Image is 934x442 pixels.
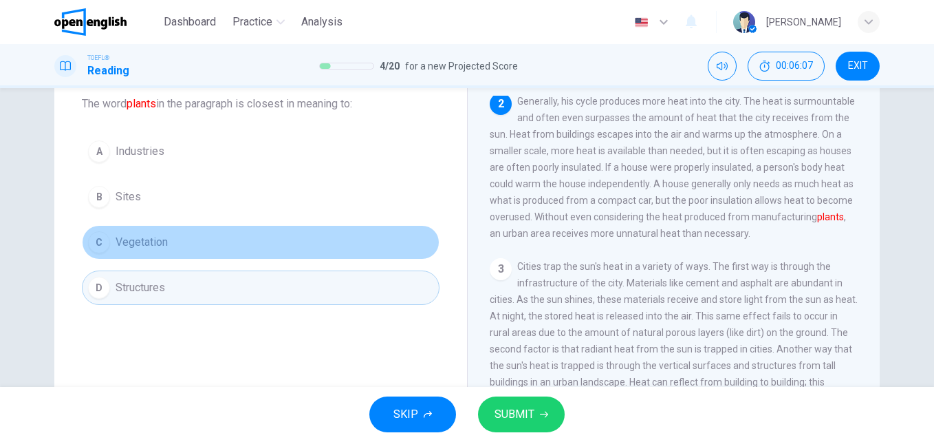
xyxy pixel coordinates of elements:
[158,10,221,34] button: Dashboard
[82,271,439,305] button: DStructures
[88,231,110,253] div: C
[54,8,158,36] a: OpenEnglish logo
[817,211,844,222] font: plants
[301,14,343,30] span: Analysis
[232,14,272,30] span: Practice
[748,52,825,81] button: 00:06:07
[495,405,534,424] span: SUBMIT
[82,225,439,260] button: CVegetation
[490,96,855,239] span: Generally, his cycle produces more heat into the city. The heat is surmountable and often even su...
[490,258,512,280] div: 3
[116,234,168,251] span: Vegetation
[296,10,348,34] button: Analysis
[227,10,290,34] button: Practice
[87,63,129,79] h1: Reading
[82,96,439,112] span: The word in the paragraph is closest in meaning to:
[88,140,110,162] div: A
[164,14,216,30] span: Dashboard
[708,52,737,81] div: Mute
[88,186,110,208] div: B
[393,405,418,424] span: SKIP
[405,58,518,74] span: for a new Projected Score
[478,397,565,432] button: SUBMIT
[836,52,880,81] button: EXIT
[776,61,813,72] span: 00:06:07
[116,280,165,296] span: Structures
[369,397,456,432] button: SKIP
[116,189,141,205] span: Sites
[88,277,110,299] div: D
[848,61,868,72] span: EXIT
[54,8,127,36] img: OpenEnglish logo
[127,97,156,110] font: plants
[82,180,439,214] button: BSites
[748,52,825,81] div: Hide
[490,93,512,115] div: 2
[87,53,109,63] span: TOEFL®
[766,14,841,30] div: [PERSON_NAME]
[733,11,755,33] img: Profile picture
[633,17,650,28] img: en
[82,134,439,169] button: AIndustries
[116,143,164,160] span: Industries
[380,58,400,74] span: 4 / 20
